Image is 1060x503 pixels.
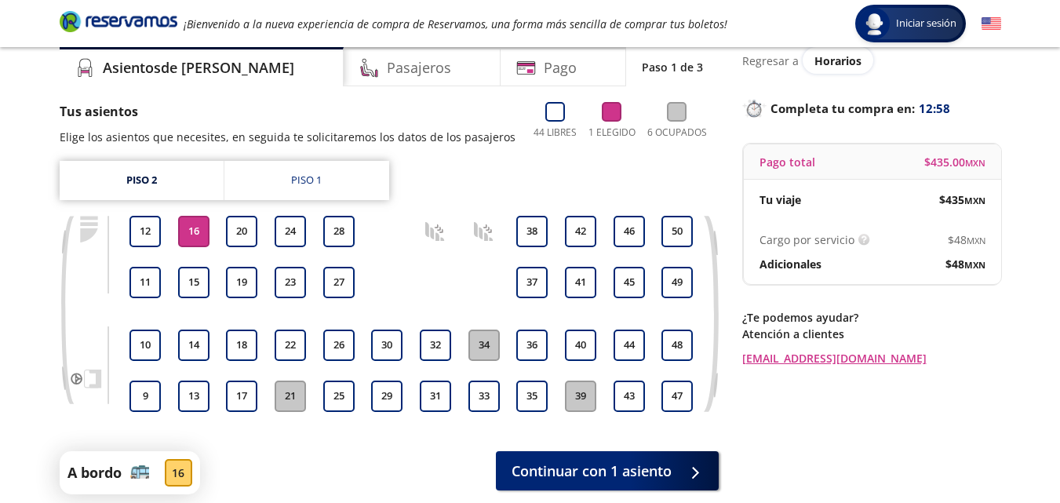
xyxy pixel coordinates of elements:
[661,267,693,298] button: 49
[516,267,548,298] button: 37
[534,126,577,140] p: 44 Libres
[275,381,306,412] button: 21
[129,330,161,361] button: 10
[323,330,355,361] button: 26
[60,9,177,33] i: Brand Logo
[184,16,727,31] em: ¡Bienvenido a la nueva experiencia de compra de Reservamos, una forma más sencilla de comprar tus...
[60,161,224,200] a: Piso 2
[742,53,799,69] p: Regresar a
[614,216,645,247] button: 46
[226,216,257,247] button: 20
[468,381,500,412] button: 33
[742,326,1001,342] p: Atención a clientes
[60,9,177,38] a: Brand Logo
[759,191,801,208] p: Tu viaje
[661,216,693,247] button: 50
[814,53,861,68] span: Horarios
[948,231,985,248] span: $ 48
[387,57,451,78] h4: Pasajeros
[588,126,636,140] p: 1 Elegido
[323,216,355,247] button: 28
[60,102,515,121] p: Tus asientos
[939,191,985,208] span: $ 435
[178,381,209,412] button: 13
[565,216,596,247] button: 42
[226,267,257,298] button: 19
[742,47,1001,74] div: Regresar a ver horarios
[742,350,1001,366] a: [EMAIL_ADDRESS][DOMAIN_NAME]
[178,216,209,247] button: 16
[759,231,854,248] p: Cargo por servicio
[323,381,355,412] button: 25
[647,126,707,140] p: 6 Ocupados
[565,330,596,361] button: 40
[224,161,389,200] a: Piso 1
[165,459,192,487] div: 16
[565,381,596,412] button: 39
[544,57,577,78] h4: Pago
[275,267,306,298] button: 23
[742,97,1001,119] p: Completa tu compra en :
[965,157,985,169] small: MXN
[291,173,322,188] div: Piso 1
[982,14,1001,34] button: English
[420,330,451,361] button: 32
[67,462,122,483] p: A bordo
[890,16,963,31] span: Iniciar sesión
[226,330,257,361] button: 18
[129,381,161,412] button: 9
[919,100,950,118] span: 12:58
[516,330,548,361] button: 36
[103,57,294,78] h4: Asientos de [PERSON_NAME]
[759,154,815,170] p: Pago total
[275,330,306,361] button: 22
[945,256,985,272] span: $ 48
[742,309,1001,326] p: ¿Te podemos ayudar?
[129,267,161,298] button: 11
[516,381,548,412] button: 35
[129,216,161,247] button: 12
[924,154,985,170] span: $ 435.00
[661,381,693,412] button: 47
[178,267,209,298] button: 15
[226,381,257,412] button: 17
[964,195,985,206] small: MXN
[60,129,515,145] p: Elige los asientos que necesites, en seguida te solicitaremos los datos de los pasajeros
[371,330,403,361] button: 30
[614,381,645,412] button: 43
[178,330,209,361] button: 14
[323,267,355,298] button: 27
[565,267,596,298] button: 41
[642,59,703,75] p: Paso 1 de 3
[468,330,500,361] button: 34
[967,235,985,246] small: MXN
[964,259,985,271] small: MXN
[759,256,821,272] p: Adicionales
[614,330,645,361] button: 44
[275,216,306,247] button: 24
[420,381,451,412] button: 31
[496,451,719,490] button: Continuar con 1 asiento
[661,330,693,361] button: 48
[512,461,672,482] span: Continuar con 1 asiento
[516,216,548,247] button: 38
[371,381,403,412] button: 29
[614,267,645,298] button: 45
